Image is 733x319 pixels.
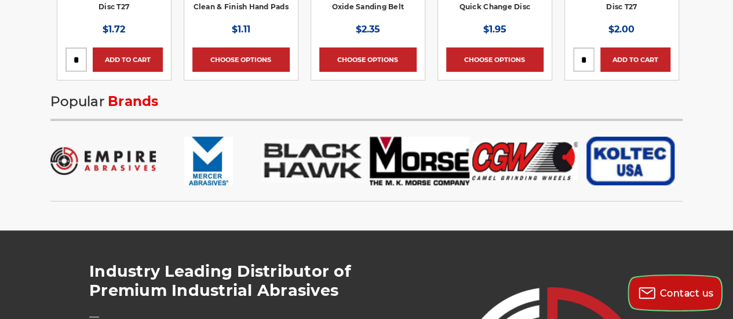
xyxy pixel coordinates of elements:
[192,47,290,72] a: Choose Options
[578,137,683,185] img: Koltec USA
[608,24,634,35] span: $2.00
[446,47,544,72] a: Choose Options
[261,137,367,185] img: Black Hawk
[367,137,472,185] img: M.K. Morse
[629,276,721,310] button: Contact us
[356,24,380,35] span: $2.35
[50,93,104,109] span: Popular
[319,47,417,72] a: Choose Options
[483,24,506,35] span: $1.95
[660,288,714,299] span: Contact us
[600,47,670,72] a: Add to Cart
[108,93,159,109] span: Brands
[232,24,250,35] span: $1.11
[472,137,578,185] img: CGW
[50,137,156,185] img: Empire Abrasives
[89,262,360,300] h2: Industry Leading Distributor of Premium Industrial Abrasives
[156,137,261,185] img: Mercer
[103,24,125,35] span: $1.72
[93,47,163,72] a: Add to Cart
